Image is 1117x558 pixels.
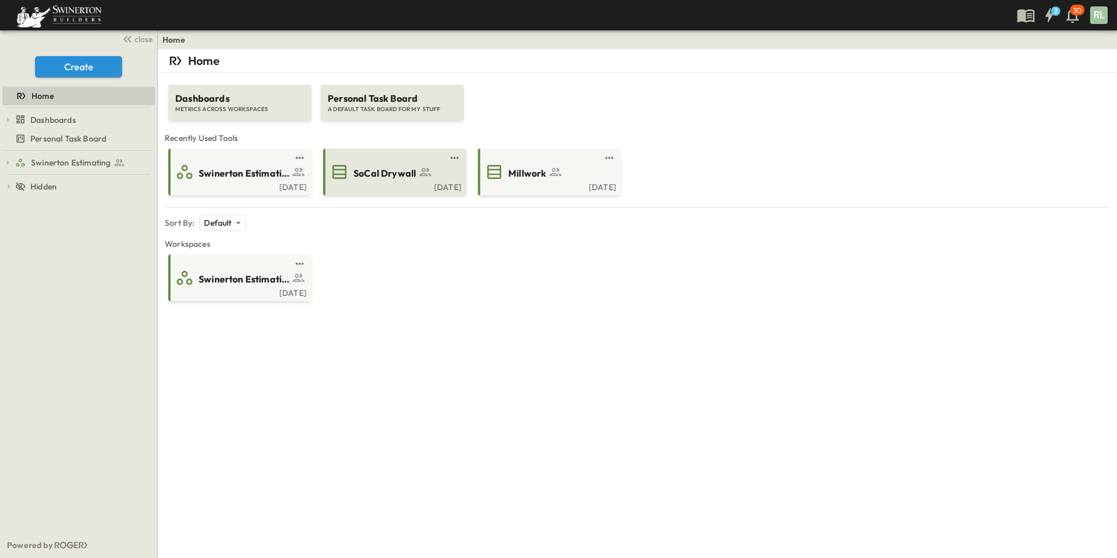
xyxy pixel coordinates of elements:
button: Create [35,56,122,77]
span: close [134,33,152,45]
span: Workspaces [165,238,1110,250]
img: 6c363589ada0b36f064d841b69d3a419a338230e66bb0a533688fa5cc3e9e735.png [14,3,104,27]
button: test [293,151,307,165]
span: A DEFAULT TASK BOARD FOR MY STUFF [328,105,457,113]
span: Millwork [508,167,546,180]
a: [DATE] [171,287,307,297]
span: Dashboards [30,114,76,126]
button: 2 [1038,5,1061,26]
p: Home [188,53,220,69]
a: Millwork [480,163,616,181]
span: Home [32,90,54,102]
a: Swinerton Estimating [15,154,152,171]
a: Dashboards [15,112,152,128]
button: test [448,151,462,165]
span: Personal Task Board [328,92,457,105]
p: 30 [1073,6,1081,15]
button: close [117,30,155,47]
a: DashboardsMETRICS ACROSS WORKSPACES [167,73,313,120]
a: Personal Task Board [2,130,152,147]
span: Swinerton Estimating [31,157,110,168]
a: Personal Task BoardA DEFAULT TASK BOARD FOR MY STUFF [320,73,465,120]
button: test [293,257,307,271]
a: [DATE] [480,181,616,191]
span: METRICS ACROSS WORKSPACES [175,105,304,113]
a: Swinerton Estimating [171,163,307,181]
p: Default [204,217,231,229]
span: Swinerton Estimating [199,273,289,286]
a: Swinerton Estimating [171,268,307,287]
p: Sort By: [165,217,195,229]
div: Default [199,215,245,231]
a: Home [162,34,185,46]
span: Hidden [30,181,57,192]
h6: 2 [1054,6,1057,16]
button: RL [1089,5,1109,25]
span: SoCal Drywall [353,167,416,180]
div: RL [1090,6,1108,24]
a: [DATE] [325,181,462,191]
nav: breadcrumbs [162,34,192,46]
div: Personal Task Boardtest [2,129,155,148]
button: test [602,151,616,165]
span: Personal Task Board [30,133,106,144]
a: Home [2,88,152,104]
div: Swinerton Estimatingtest [2,153,155,172]
span: Dashboards [175,92,304,105]
span: Swinerton Estimating [199,167,289,180]
a: [DATE] [171,181,307,191]
a: SoCal Drywall [325,163,462,181]
span: Recently Used Tools [165,132,1110,144]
